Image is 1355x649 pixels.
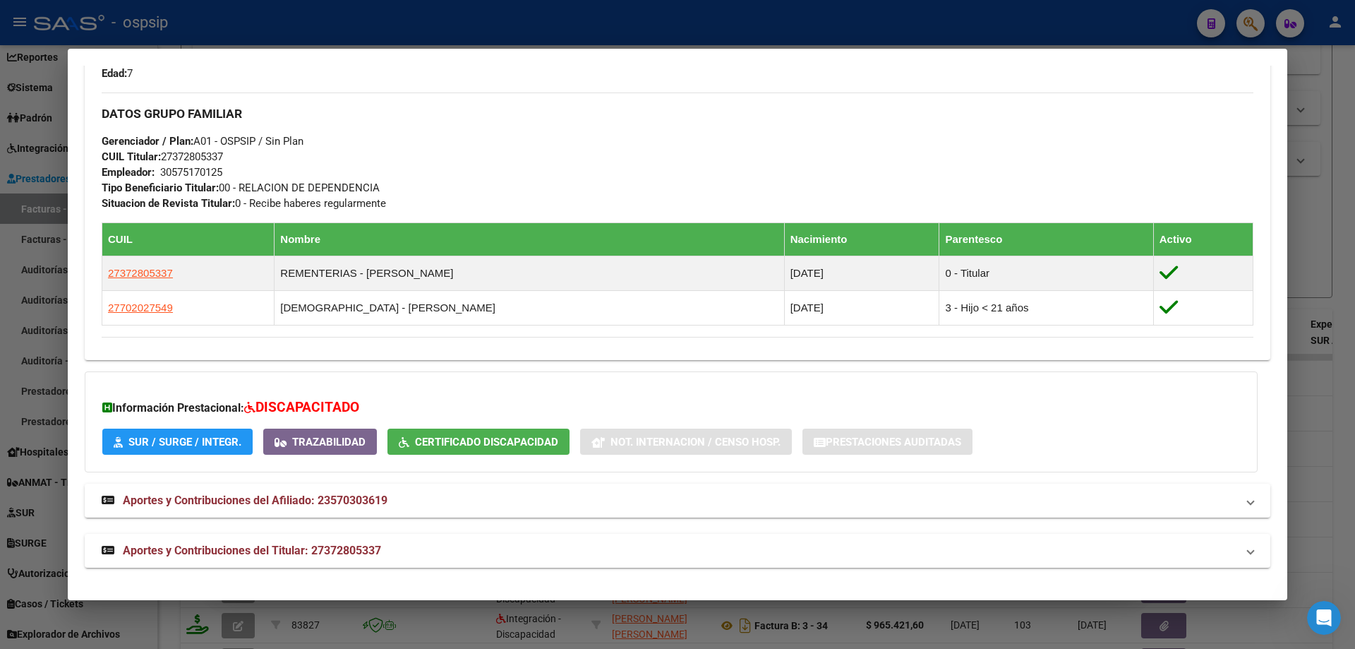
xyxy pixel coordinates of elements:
span: Prestaciones Auditadas [826,436,961,448]
mat-expansion-panel-header: Aportes y Contribuciones del Afiliado: 23570303619 [85,484,1270,518]
button: Prestaciones Auditadas [802,429,972,455]
button: SUR / SURGE / INTEGR. [102,429,253,455]
span: 27372805337 [108,267,173,279]
h3: Información Prestacional: [102,398,1240,418]
span: Aportes y Contribuciones del Titular: 27372805337 [123,544,381,557]
span: SUR / SURGE / INTEGR. [128,436,241,448]
strong: CUIL Titular: [102,150,161,163]
th: Nacimiento [784,223,939,256]
span: Aportes y Contribuciones del Afiliado: 23570303619 [123,494,387,507]
span: 7 [102,67,133,80]
mat-expansion-panel-header: Aportes y Contribuciones del Titular: 27372805337 [85,534,1270,568]
button: Trazabilidad [263,429,377,455]
span: 27372805337 [102,150,223,163]
th: Nombre [275,223,784,256]
span: 27702027549 [108,302,173,314]
td: 0 - Titular [939,256,1153,291]
strong: Situacion de Revista Titular: [102,197,235,210]
strong: Tipo Beneficiario Titular: [102,181,219,194]
span: 00 - RELACION DE DEPENDENCIA [102,181,380,194]
button: Not. Internacion / Censo Hosp. [580,429,792,455]
strong: Gerenciador / Plan: [102,135,193,148]
strong: Edad: [102,67,127,80]
span: Certificado Discapacidad [415,436,558,448]
th: CUIL [102,223,275,256]
th: Parentesco [939,223,1153,256]
td: [DATE] [784,291,939,326]
td: 3 - Hijo < 21 años [939,291,1153,326]
h3: DATOS GRUPO FAMILIAR [102,106,1253,121]
iframe: Intercom live chat [1307,601,1341,635]
div: 30575170125 [160,165,222,180]
td: [DATE] [784,256,939,291]
td: [DEMOGRAPHIC_DATA] - [PERSON_NAME] [275,291,784,326]
button: Certificado Discapacidad [387,429,570,455]
span: 0 - Recibe haberes regularmente [102,197,386,210]
strong: Empleador: [102,166,155,179]
span: A01 - OSPSIP / Sin Plan [102,135,303,148]
td: REMENTERIAS - [PERSON_NAME] [275,256,784,291]
span: DISCAPACITADO [255,399,359,415]
th: Activo [1153,223,1253,256]
span: Trazabilidad [292,436,366,448]
span: Not. Internacion / Censo Hosp. [610,436,781,448]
